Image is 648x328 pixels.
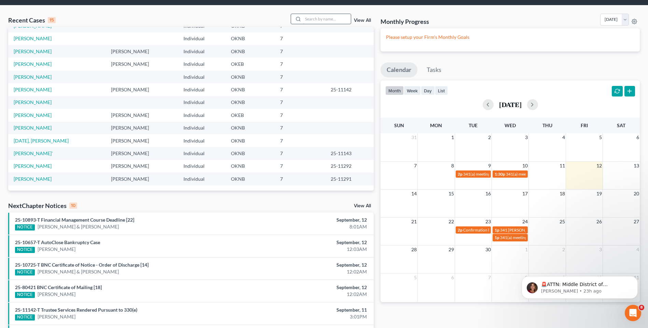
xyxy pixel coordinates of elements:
[381,17,429,26] h3: Monthly Progress
[413,273,417,282] span: 5
[14,87,52,92] a: [PERSON_NAME]
[506,172,606,177] span: 341(a) meeting for [PERSON_NAME]' [PERSON_NAME]
[487,133,492,141] span: 2
[225,96,275,109] td: OKNB
[14,176,52,182] a: [PERSON_NAME]
[275,32,325,45] td: 7
[451,273,455,282] span: 6
[469,122,478,128] span: Tue
[485,245,492,254] span: 30
[385,86,404,95] button: month
[458,172,463,177] span: 2p
[106,58,178,70] td: [PERSON_NAME]
[106,122,178,134] td: [PERSON_NAME]
[178,134,225,147] td: Individual
[500,227,540,233] span: 341 [PERSON_NAME]
[617,122,625,128] span: Sat
[14,112,52,118] a: [PERSON_NAME]
[275,122,325,134] td: 7
[14,74,52,80] a: [PERSON_NAME]
[178,71,225,83] td: Individual
[106,45,178,58] td: [PERSON_NAME]
[254,307,367,313] div: September, 11
[106,160,178,173] td: [PERSON_NAME]
[633,218,640,226] span: 27
[254,284,367,291] div: September, 12
[420,62,447,77] a: Tasks
[178,122,225,134] td: Individual
[354,204,371,208] a: View All
[485,190,492,198] span: 16
[562,133,566,141] span: 4
[15,269,35,275] div: NOTICE
[106,134,178,147] td: [PERSON_NAME]
[448,190,455,198] span: 15
[178,173,225,185] td: Individual
[448,245,455,254] span: 29
[275,96,325,109] td: 7
[275,58,325,70] td: 7
[38,313,75,320] a: [PERSON_NAME]
[275,71,325,83] td: 7
[430,122,442,128] span: Mon
[499,101,522,108] h2: [DATE]
[421,86,435,95] button: day
[254,268,367,275] div: 12:02AM
[275,134,325,147] td: 7
[14,163,52,169] a: [PERSON_NAME]
[178,83,225,96] td: Individual
[15,292,35,298] div: NOTICE
[636,245,640,254] span: 4
[495,227,499,233] span: 1p
[8,202,77,210] div: NextChapter Notices
[14,61,52,67] a: [PERSON_NAME]
[325,83,374,96] td: 25-11142
[178,96,225,109] td: Individual
[451,162,455,170] span: 8
[225,160,275,173] td: OKNB
[522,218,528,226] span: 24
[394,122,404,128] span: Sun
[596,190,603,198] span: 19
[225,173,275,185] td: OKNB
[254,239,367,246] div: September, 12
[411,218,417,226] span: 21
[178,109,225,121] td: Individual
[178,147,225,160] td: Individual
[178,45,225,58] td: Individual
[225,134,275,147] td: OKNB
[15,247,35,253] div: NOTICE
[633,162,640,170] span: 13
[511,262,648,310] iframe: Intercom notifications message
[435,86,448,95] button: list
[225,147,275,160] td: OKNB
[225,122,275,134] td: OKNB
[225,58,275,70] td: OKEB
[14,150,53,156] a: [PERSON_NAME]'
[413,162,417,170] span: 7
[559,218,566,226] span: 25
[505,122,516,128] span: Wed
[254,223,367,230] div: 8:01AM
[106,109,178,121] td: [PERSON_NAME]
[633,190,640,198] span: 20
[275,45,325,58] td: 7
[275,147,325,160] td: 7
[325,160,374,173] td: 25-11292
[325,147,374,160] td: 25-11143
[625,305,641,321] iframe: Intercom live chat
[303,14,351,24] input: Search by name...
[48,17,56,23] div: 15
[254,313,367,320] div: 3:01PM
[15,314,35,320] div: NOTICE
[522,162,528,170] span: 10
[14,23,52,29] a: [PERSON_NAME]
[178,58,225,70] td: Individual
[524,245,528,254] span: 1
[500,235,566,240] span: 341(a) meeting for [PERSON_NAME]
[596,162,603,170] span: 12
[14,125,52,131] a: [PERSON_NAME]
